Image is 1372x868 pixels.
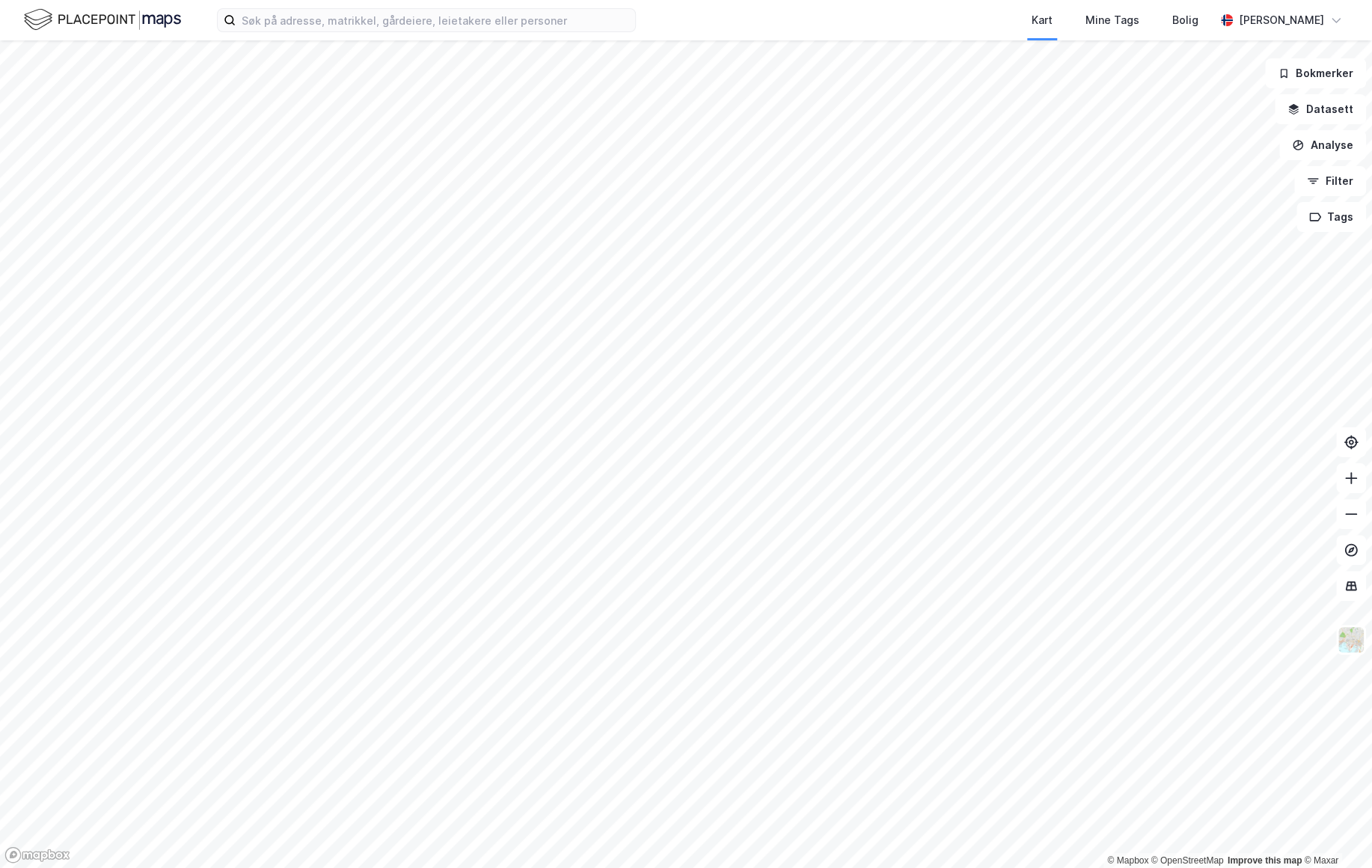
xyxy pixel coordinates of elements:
img: logo.f888ab2527a4732fd821a326f86c7f29.svg [24,7,181,33]
a: OpenStreetMap [1151,855,1224,866]
button: Bokmerker [1265,58,1366,88]
a: Improve this map [1228,855,1302,866]
a: Mapbox homepage [4,846,70,864]
input: Søk på adresse, matrikkel, gårdeiere, leietakere eller personer [236,9,635,31]
button: Analyse [1279,130,1366,160]
a: Mapbox [1107,855,1148,866]
div: Kart [1032,11,1053,29]
div: Bolig [1172,11,1198,29]
button: Tags [1296,202,1366,232]
button: Datasett [1275,94,1366,124]
button: Filter [1294,166,1366,196]
iframe: Chat Widget [1297,796,1372,868]
div: Mine Tags [1085,11,1139,29]
div: [PERSON_NAME] [1239,11,1324,29]
img: Z [1337,626,1365,654]
div: Kontrollprogram for chat [1297,796,1372,868]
